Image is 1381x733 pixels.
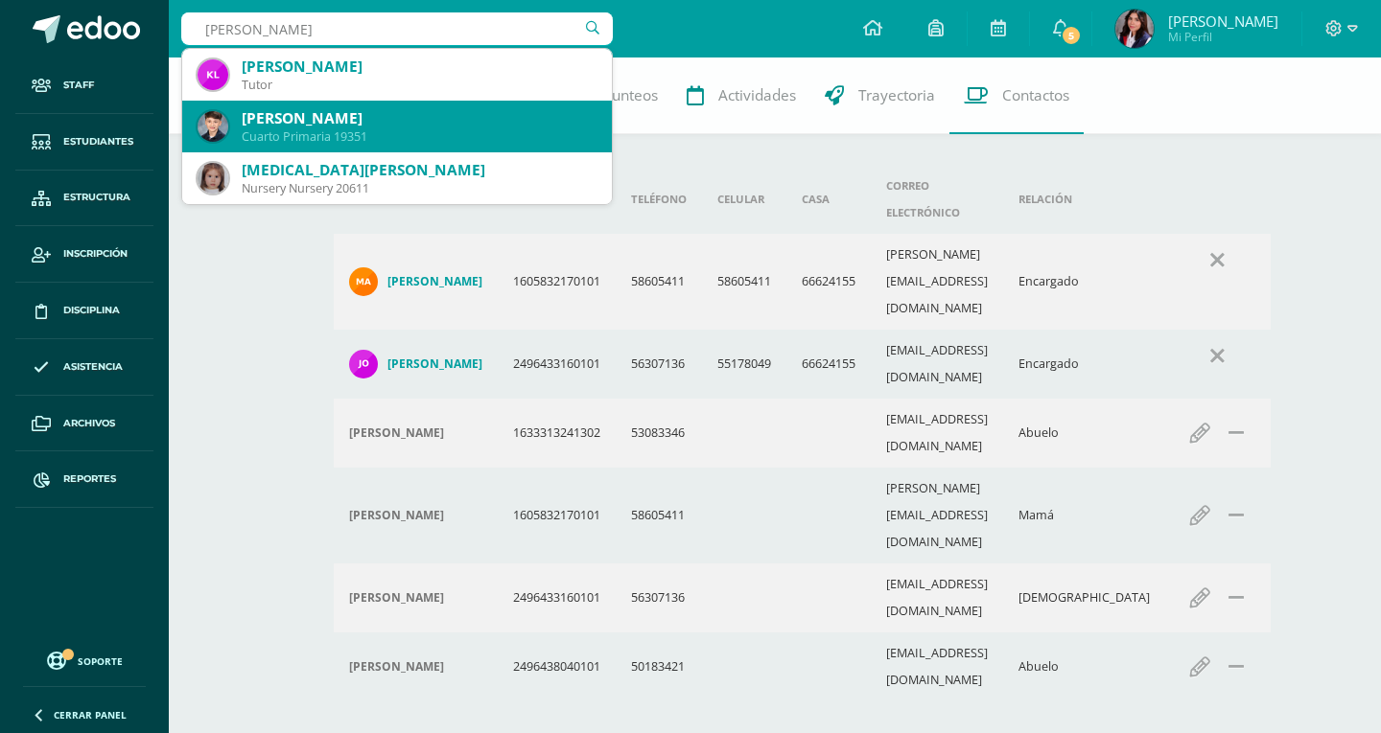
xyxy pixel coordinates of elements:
[15,114,153,171] a: Estudiantes
[871,563,1003,632] td: [EMAIL_ADDRESS][DOMAIN_NAME]
[616,563,702,632] td: 56307136
[349,425,482,441] div: Edy Francisco Alonzo
[498,632,616,701] td: 2496438040101
[349,659,482,675] div: Luis Passarelli
[349,425,444,441] h4: [PERSON_NAME]
[63,78,94,93] span: Staff
[1003,468,1165,563] td: Mamá
[387,356,482,372] h4: [PERSON_NAME]
[242,160,597,180] div: [MEDICAL_DATA][PERSON_NAME]
[871,468,1003,563] td: [PERSON_NAME][EMAIL_ADDRESS][DOMAIN_NAME]
[198,111,228,142] img: 80fd0d6843194c21c999fc4282868b0d.png
[616,399,702,468] td: 53083346
[1061,25,1082,46] span: 5
[63,190,130,205] span: Estructura
[702,330,786,399] td: 55178049
[349,508,444,523] h4: [PERSON_NAME]
[15,226,153,283] a: Inscripción
[242,108,597,128] div: [PERSON_NAME]
[786,330,871,399] td: 66624155
[15,57,153,114] a: Staff
[616,468,702,563] td: 58605411
[349,590,444,606] h4: [PERSON_NAME]
[786,165,871,234] th: Casa
[1168,11,1278,31] span: [PERSON_NAME]
[15,283,153,339] a: Disciplina
[858,85,935,105] span: Trayectoria
[242,57,597,77] div: [PERSON_NAME]
[349,659,444,675] h4: [PERSON_NAME]
[63,471,116,487] span: Reportes
[387,274,482,289] h4: [PERSON_NAME]
[871,330,1003,399] td: [EMAIL_ADDRESS][DOMAIN_NAME]
[63,134,133,149] span: Estudiantes
[198,163,228,194] img: 61545ac5e105ab63748b295de041184c.png
[616,632,702,701] td: 50183421
[871,632,1003,701] td: [EMAIL_ADDRESS][DOMAIN_NAME]
[702,165,786,234] th: Celular
[702,234,786,330] td: 58605411
[498,563,616,632] td: 2496433160101
[1002,85,1069,105] span: Contactos
[242,180,597,196] div: Nursery Nursery 20611
[498,330,616,399] td: 2496433160101
[718,85,796,105] span: Actividades
[871,165,1003,234] th: Correo electrónico
[23,647,146,673] a: Soporte
[1003,632,1165,701] td: Abuelo
[1003,563,1165,632] td: [DEMOGRAPHIC_DATA]
[63,303,120,318] span: Disciplina
[498,234,616,330] td: 1605832170101
[63,416,115,431] span: Archivos
[15,339,153,396] a: Asistencia
[349,267,482,296] a: [PERSON_NAME]
[349,350,482,378] a: [PERSON_NAME]
[603,85,658,105] span: Punteos
[786,234,871,330] td: 66624155
[78,654,123,668] span: Soporte
[242,77,597,93] div: Tutor
[15,396,153,452] a: Archivos
[949,57,1084,134] a: Contactos
[63,359,123,375] span: Asistencia
[810,57,949,134] a: Trayectoria
[616,234,702,330] td: 58605411
[349,267,378,296] img: 9bc4e325918097c3b4611023acd8efe4.png
[1115,10,1154,48] img: 331a885a7a06450cabc094b6be9ba622.png
[15,171,153,227] a: Estructura
[349,508,482,523] div: Gabriela Alonzo
[1003,234,1165,330] td: Encargado
[349,590,482,606] div: Jose Passarelli
[498,468,616,563] td: 1605832170101
[54,708,127,722] span: Cerrar panel
[672,57,810,134] a: Actividades
[871,234,1003,330] td: [PERSON_NAME][EMAIL_ADDRESS][DOMAIN_NAME]
[1168,29,1278,45] span: Mi Perfil
[1003,165,1165,234] th: Relación
[181,12,613,45] input: Busca un usuario...
[198,59,228,90] img: 58bfb74eaa93a94e9149f07cf05be4cc.png
[63,246,128,262] span: Inscripción
[498,399,616,468] td: 1633313241302
[242,128,597,145] div: Cuarto Primaria 19351
[616,165,702,234] th: Teléfono
[1003,399,1165,468] td: Abuelo
[349,350,378,378] img: 603e682c2eaf4307aac12adc64d9ba7d.png
[15,451,153,508] a: Reportes
[1003,330,1165,399] td: Encargado
[871,399,1003,468] td: [EMAIL_ADDRESS][DOMAIN_NAME]
[616,330,702,399] td: 56307136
